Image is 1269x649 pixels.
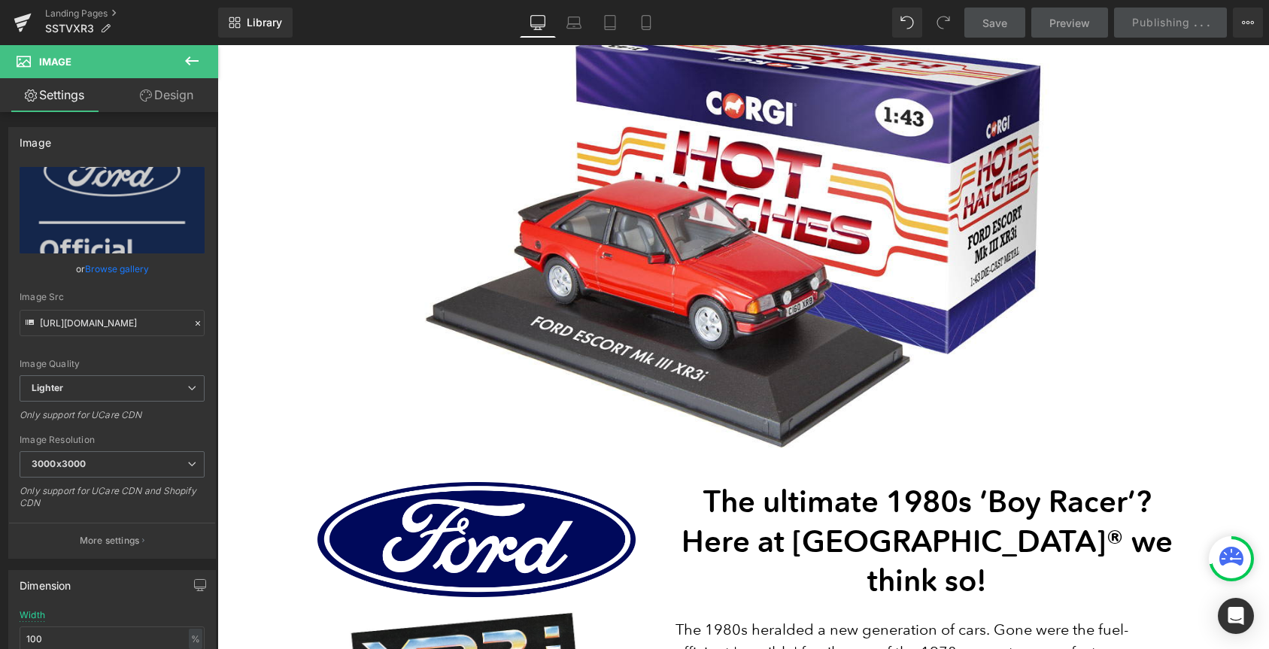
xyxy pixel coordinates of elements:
span: SSTVXR3 [45,23,94,35]
div: Open Intercom Messenger [1218,598,1254,634]
div: Dimension [20,571,71,592]
span: Save [982,15,1007,31]
a: Desktop [520,8,556,38]
a: Laptop [556,8,592,38]
span: Library [247,16,282,29]
h1: The ultimate 1980s ‘Boy Racer’? [458,437,962,476]
a: New Library [218,8,293,38]
div: Width [20,610,45,620]
button: Redo [928,8,958,38]
a: Browse gallery [85,256,149,282]
div: Only support for UCare CDN and Shopify CDN [20,485,205,519]
div: % [189,629,202,649]
input: Link [20,310,205,336]
span: Preview [1049,15,1090,31]
div: Image Quality [20,359,205,369]
a: Design [112,78,221,112]
div: Image Resolution [20,435,205,445]
a: Mobile [628,8,664,38]
b: 3000x3000 [32,458,86,469]
div: or [20,261,205,277]
a: Preview [1031,8,1108,38]
b: Lighter [32,382,63,393]
a: Tablet [592,8,628,38]
div: Image Src [20,292,205,302]
span: Image [39,56,71,68]
span: Here at [GEOGRAPHIC_DATA]® we think so! [464,478,955,553]
button: More settings [9,523,215,558]
a: Landing Pages [45,8,218,20]
div: Image [20,128,51,149]
button: Undo [892,8,922,38]
button: More [1233,8,1263,38]
div: Only support for UCare CDN [20,409,205,431]
p: More settings [80,534,140,547]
